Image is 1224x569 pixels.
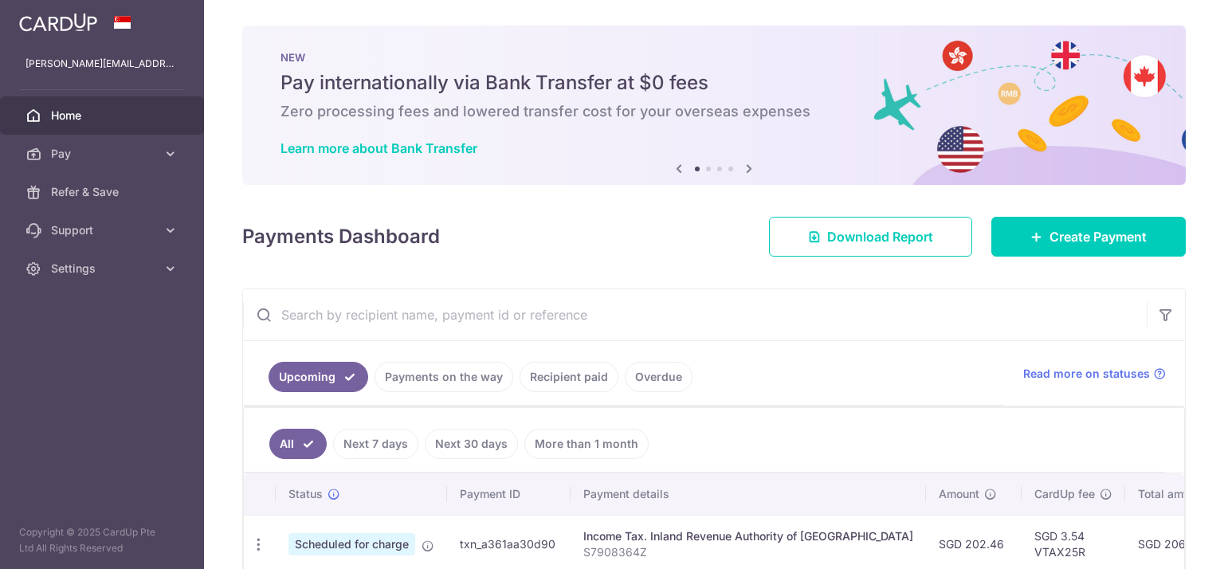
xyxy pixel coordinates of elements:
th: Payment ID [447,473,571,515]
span: Pay [51,146,156,162]
a: Next 7 days [333,429,418,459]
a: Create Payment [991,217,1186,257]
a: Read more on statuses [1023,366,1166,382]
span: Total amt. [1138,486,1191,502]
span: Read more on statuses [1023,366,1150,382]
a: Learn more about Bank Transfer [280,140,477,156]
span: CardUp fee [1034,486,1095,502]
a: Overdue [625,362,692,392]
span: Download Report [827,227,933,246]
a: All [269,429,327,459]
h4: Payments Dashboard [242,222,440,251]
a: Next 30 days [425,429,518,459]
div: Income Tax. Inland Revenue Authority of [GEOGRAPHIC_DATA] [583,528,913,544]
img: Bank transfer banner [242,26,1186,185]
span: Support [51,222,156,238]
input: Search by recipient name, payment id or reference [243,289,1147,340]
span: Status [288,486,323,502]
span: Home [51,108,156,124]
th: Payment details [571,473,926,515]
span: Scheduled for charge [288,533,415,555]
a: More than 1 month [524,429,649,459]
h5: Pay internationally via Bank Transfer at $0 fees [280,70,1147,96]
p: [PERSON_NAME][EMAIL_ADDRESS][DOMAIN_NAME] [25,56,178,72]
h6: Zero processing fees and lowered transfer cost for your overseas expenses [280,102,1147,121]
a: Payments on the way [375,362,513,392]
p: S7908364Z [583,544,913,560]
span: Create Payment [1049,227,1147,246]
a: Upcoming [269,362,368,392]
span: Refer & Save [51,184,156,200]
span: Settings [51,261,156,277]
img: CardUp [19,13,97,32]
a: Recipient paid [520,362,618,392]
span: Amount [939,486,979,502]
a: Download Report [769,217,972,257]
p: NEW [280,51,1147,64]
